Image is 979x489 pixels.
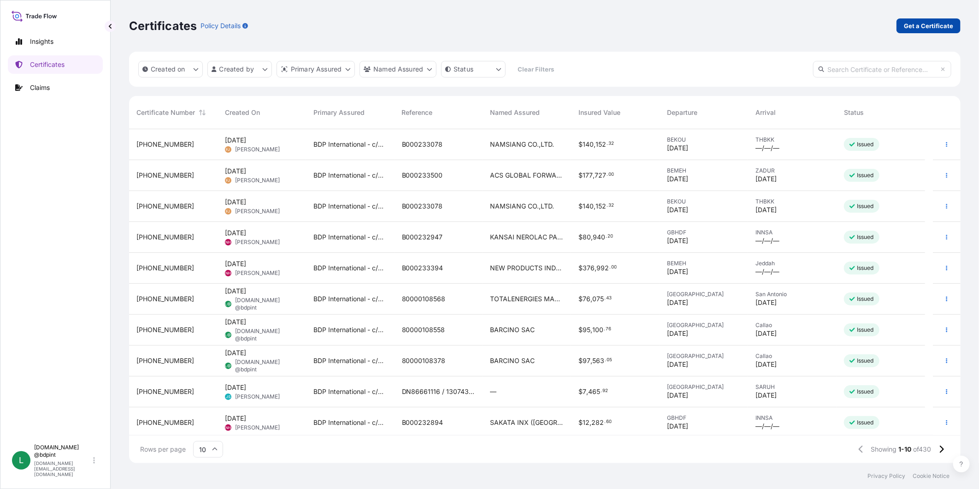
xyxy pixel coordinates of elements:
[313,418,387,427] span: BDP International - c/o The Lubrizol Corporation
[755,260,829,267] span: Jeddah
[667,360,688,369] span: [DATE]
[857,295,874,303] p: Issued
[313,325,387,334] span: BDP International - c/o The Lubrizol Corporation
[914,445,932,454] span: of 430
[225,197,246,207] span: [DATE]
[591,419,604,426] span: 282
[578,419,583,426] span: $
[136,202,194,211] span: [PHONE_NUMBER]
[607,358,612,362] span: 05
[857,172,874,179] p: Issued
[755,322,829,329] span: Callao
[30,60,65,69] p: Certificates
[197,107,208,118] button: Sort
[667,229,741,236] span: GBHDF
[578,234,583,240] span: $
[667,167,741,174] span: BEMEH
[490,294,564,304] span: TOTALENERGIES MARKETING [GEOGRAPHIC_DATA] SA
[591,234,593,240] span: ,
[313,140,387,149] span: BDP International - c/o The Lubrizol Corporation
[8,55,103,74] a: Certificates
[590,327,592,333] span: ,
[219,65,254,74] p: Created by
[490,418,564,427] span: SAKATA INX ([GEOGRAPHIC_DATA]) PRIVATE LTD.
[586,388,588,395] span: ,
[667,422,688,431] span: [DATE]
[588,388,600,395] span: 465
[490,263,564,273] span: NEW PRODUCTS INDUSTRIES CO LTD
[755,267,779,276] span: —/—/—
[667,352,741,360] span: [GEOGRAPHIC_DATA]
[605,358,606,362] span: .
[34,460,91,477] p: [DOMAIN_NAME][EMAIL_ADDRESS][DOMAIN_NAME]
[510,62,562,77] button: Clear Filters
[596,265,609,271] span: 992
[667,174,688,184] span: [DATE]
[755,198,829,205] span: THBKK
[857,264,874,272] p: Issued
[402,294,446,304] span: 80000108568
[667,391,688,400] span: [DATE]
[583,358,590,364] span: 97
[594,203,596,209] span: ,
[226,176,230,185] span: FJ
[225,423,231,432] span: NH
[667,414,741,422] span: GBHDF
[30,37,53,46] p: Insights
[904,21,953,30] p: Get a Certificate
[235,146,280,153] span: [PERSON_NAME]
[667,205,688,215] span: [DATE]
[594,141,596,148] span: ,
[136,387,194,396] span: [PHONE_NUMBER]
[601,389,602,393] span: .
[235,269,280,277] span: [PERSON_NAME]
[667,267,688,276] span: [DATE]
[607,235,613,238] span: 20
[313,294,387,304] span: BDP International - c/o The Lubrizol Corporation
[235,328,299,342] span: [DOMAIN_NAME] @bdpint
[402,202,443,211] span: B000233078
[899,445,912,454] span: 1-10
[201,21,241,30] p: Policy Details
[595,172,606,179] span: 727
[593,172,595,179] span: ,
[608,204,614,207] span: 32
[755,391,777,400] span: [DATE]
[608,142,614,145] span: 32
[402,356,446,365] span: 80000108378
[225,348,246,358] span: [DATE]
[490,202,554,211] span: NAMSIANG CO.,LTD.
[667,236,688,245] span: [DATE]
[578,358,583,364] span: $
[490,108,540,117] span: Named Assured
[592,296,604,302] span: 075
[235,177,280,184] span: [PERSON_NAME]
[755,414,829,422] span: INNSA
[606,420,612,423] span: 60
[225,268,231,278] span: NH
[454,65,473,74] p: Status
[313,171,387,180] span: BDP International - c/o The Lubrizol Corporation
[402,108,433,117] span: Reference
[755,329,777,338] span: [DATE]
[604,328,605,331] span: .
[609,266,611,269] span: .
[583,419,590,426] span: 12
[667,198,741,205] span: BEKOU
[667,136,741,143] span: BEKOU
[225,228,246,238] span: [DATE]
[813,61,951,78] input: Search Certificate or Reference...
[136,263,194,273] span: [PHONE_NUMBER]
[857,233,874,241] p: Issued
[755,383,829,391] span: SARUH
[313,356,387,365] span: BDP International - c/o The Lubrizol Corporation
[402,325,445,334] span: 80000108558
[608,173,614,176] span: 00
[235,424,280,431] span: [PERSON_NAME]
[667,322,741,329] span: [GEOGRAPHIC_DATA]
[136,356,194,365] span: [PHONE_NUMBER]
[225,136,246,145] span: [DATE]
[8,32,103,51] a: Insights
[667,260,741,267] span: BEMEH
[313,387,387,396] span: BDP International - c/o The Lubrizol Corporation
